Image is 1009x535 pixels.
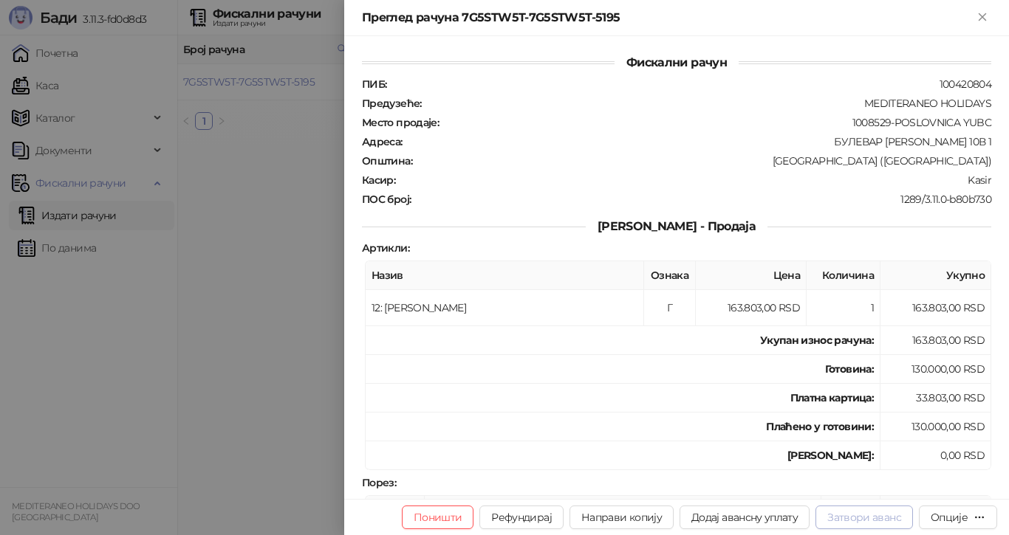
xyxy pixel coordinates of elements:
[880,441,991,470] td: 0,00 RSD
[397,173,993,187] div: Kasir
[425,496,821,525] th: Име
[825,362,874,376] strong: Готовина :
[880,261,991,290] th: Укупно
[880,355,991,384] td: 130.000,00 RSD
[880,384,991,413] td: 33.803,00 RSD
[388,77,993,91] div: 100420804
[362,116,439,129] strong: Место продаје :
[919,505,997,529] button: Опције
[680,505,810,529] button: Додај авансну уплату
[766,420,874,433] strong: Плаћено у готовини:
[366,261,644,290] th: Назив
[880,413,991,441] td: 130.000,00 RSD
[366,290,644,326] td: 12: [PERSON_NAME]
[880,496,991,525] th: Порез
[615,55,739,69] span: Фискални рачун
[362,154,412,168] strong: Општина :
[581,511,662,524] span: Направи копију
[362,9,974,27] div: Преглед рачуна 7G5STW5T-7G5STW5T-5195
[644,261,696,290] th: Ознака
[790,391,874,404] strong: Платна картица :
[787,449,874,462] strong: [PERSON_NAME]:
[440,116,993,129] div: 1008529-POSLOVNICA YUBC
[974,9,991,27] button: Close
[696,290,807,326] td: 163.803,00 RSD
[807,261,880,290] th: Количина
[366,496,425,525] th: Ознака
[404,135,993,148] div: БУЛЕВАР [PERSON_NAME] 10В 1
[696,261,807,290] th: Цена
[586,219,767,233] span: [PERSON_NAME] - Продаја
[807,290,880,326] td: 1
[880,290,991,326] td: 163.803,00 RSD
[931,511,968,524] div: Опције
[760,334,874,347] strong: Укупан износ рачуна :
[362,135,403,148] strong: Адреса :
[570,505,674,529] button: Направи копију
[479,505,564,529] button: Рефундирај
[402,505,474,529] button: Поништи
[821,496,880,525] th: Стопа
[362,173,395,187] strong: Касир :
[362,241,409,255] strong: Артикли :
[423,97,993,110] div: MEDITERANEO HOLIDAYS
[414,154,993,168] div: [GEOGRAPHIC_DATA] ([GEOGRAPHIC_DATA])
[362,97,422,110] strong: Предузеће :
[362,193,411,206] strong: ПОС број :
[362,476,396,489] strong: Порез :
[644,290,696,326] td: Г
[412,193,993,206] div: 1289/3.11.0-b80b730
[880,326,991,355] td: 163.803,00 RSD
[815,505,913,529] button: Затвори аванс
[362,77,386,91] strong: ПИБ :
